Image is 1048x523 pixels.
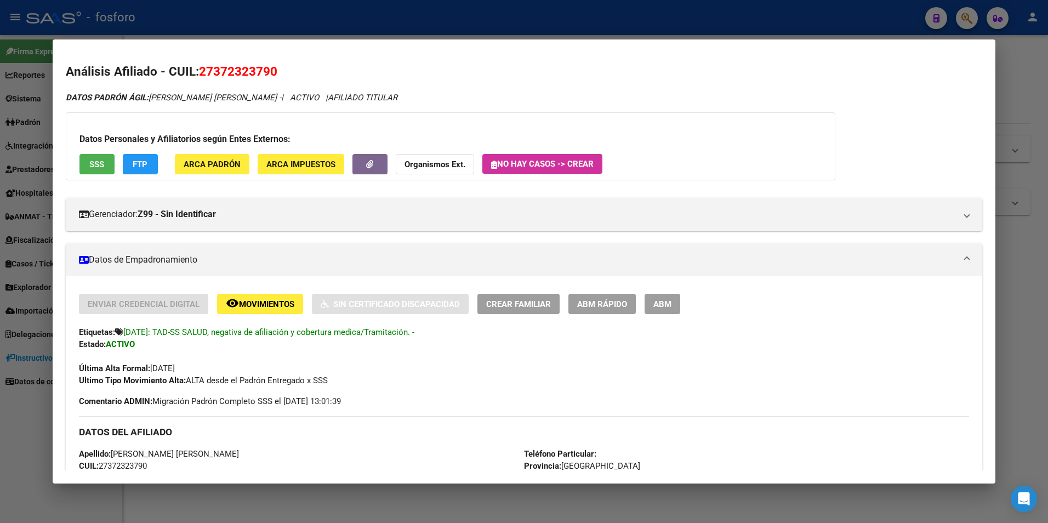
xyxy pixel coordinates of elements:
[333,299,460,309] span: Sin Certificado Discapacidad
[79,426,970,438] h3: DATOS DEL AFILIADO
[266,160,335,169] span: ARCA Impuestos
[79,396,152,406] strong: Comentario ADMIN:
[79,294,208,314] button: Enviar Credencial Digital
[491,159,594,169] span: No hay casos -> Crear
[133,160,147,169] span: FTP
[79,376,328,385] span: ALTA desde el Padrón Entregado x SSS
[312,294,469,314] button: Sin Certificado Discapacidad
[79,461,99,471] strong: CUIL:
[79,449,239,459] span: [PERSON_NAME] [PERSON_NAME]
[106,339,135,349] strong: ACTIVO
[577,299,627,309] span: ABM Rápido
[524,449,596,459] strong: Teléfono Particular:
[66,93,149,103] strong: DATOS PADRÓN ÁGIL:
[524,461,640,471] span: [GEOGRAPHIC_DATA]
[66,198,983,231] mat-expansion-panel-header: Gerenciador:Z99 - Sin Identificar
[645,294,680,314] button: ABM
[79,327,115,337] strong: Etiquetas:
[396,154,474,174] button: Organismos Ext.
[328,93,397,103] span: AFILIADO TITULAR
[79,208,956,221] mat-panel-title: Gerenciador:
[79,339,106,349] strong: Estado:
[258,154,344,174] button: ARCA Impuestos
[184,160,241,169] span: ARCA Padrón
[66,93,397,103] i: | ACTIVO |
[138,208,216,221] strong: Z99 - Sin Identificar
[79,461,147,471] span: 27372323790
[79,376,186,385] strong: Ultimo Tipo Movimiento Alta:
[79,449,111,459] strong: Apellido:
[175,154,249,174] button: ARCA Padrón
[239,299,294,309] span: Movimientos
[79,363,175,373] span: [DATE]
[66,93,281,103] span: [PERSON_NAME] [PERSON_NAME] -
[568,294,636,314] button: ABM Rápido
[88,299,200,309] span: Enviar Credencial Digital
[66,243,983,276] mat-expansion-panel-header: Datos de Empadronamiento
[486,299,551,309] span: Crear Familiar
[653,299,671,309] span: ABM
[217,294,303,314] button: Movimientos
[477,294,560,314] button: Crear Familiar
[66,62,983,81] h2: Análisis Afiliado - CUIL:
[79,253,956,266] mat-panel-title: Datos de Empadronamiento
[79,363,150,373] strong: Última Alta Formal:
[123,327,414,337] span: [DATE]: TAD-SS SALUD, negativa de afiliación y cobertura medica/Tramitación. -
[79,395,341,407] span: Migración Padrón Completo SSS el [DATE] 13:01:39
[79,133,822,146] h3: Datos Personales y Afiliatorios según Entes Externos:
[79,154,115,174] button: SSS
[524,461,561,471] strong: Provincia:
[89,160,104,169] span: SSS
[405,160,465,169] strong: Organismos Ext.
[199,64,277,78] span: 27372323790
[1011,486,1037,512] div: Open Intercom Messenger
[226,297,239,310] mat-icon: remove_red_eye
[123,154,158,174] button: FTP
[482,154,602,174] button: No hay casos -> Crear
